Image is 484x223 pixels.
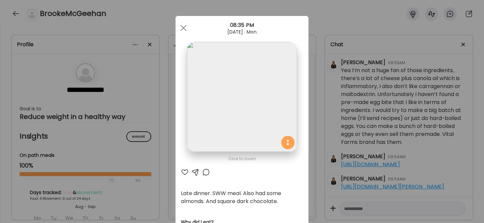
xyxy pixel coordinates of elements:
div: Late dinner. SWW meal. Also had some almonds. And square dark chocolate. [181,189,303,205]
img: images%2FZKxVoTeUMKWgD8HYyzG7mKbbt422%2FxiTMji0EJusE4zjdnCuf%2F7tSwK3H60rBp2v3fVX34_1080 [187,42,297,152]
div: Click to zoom [181,155,303,163]
div: [DATE] · Mon [176,29,308,35]
div: 08:35 PM [176,21,308,29]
